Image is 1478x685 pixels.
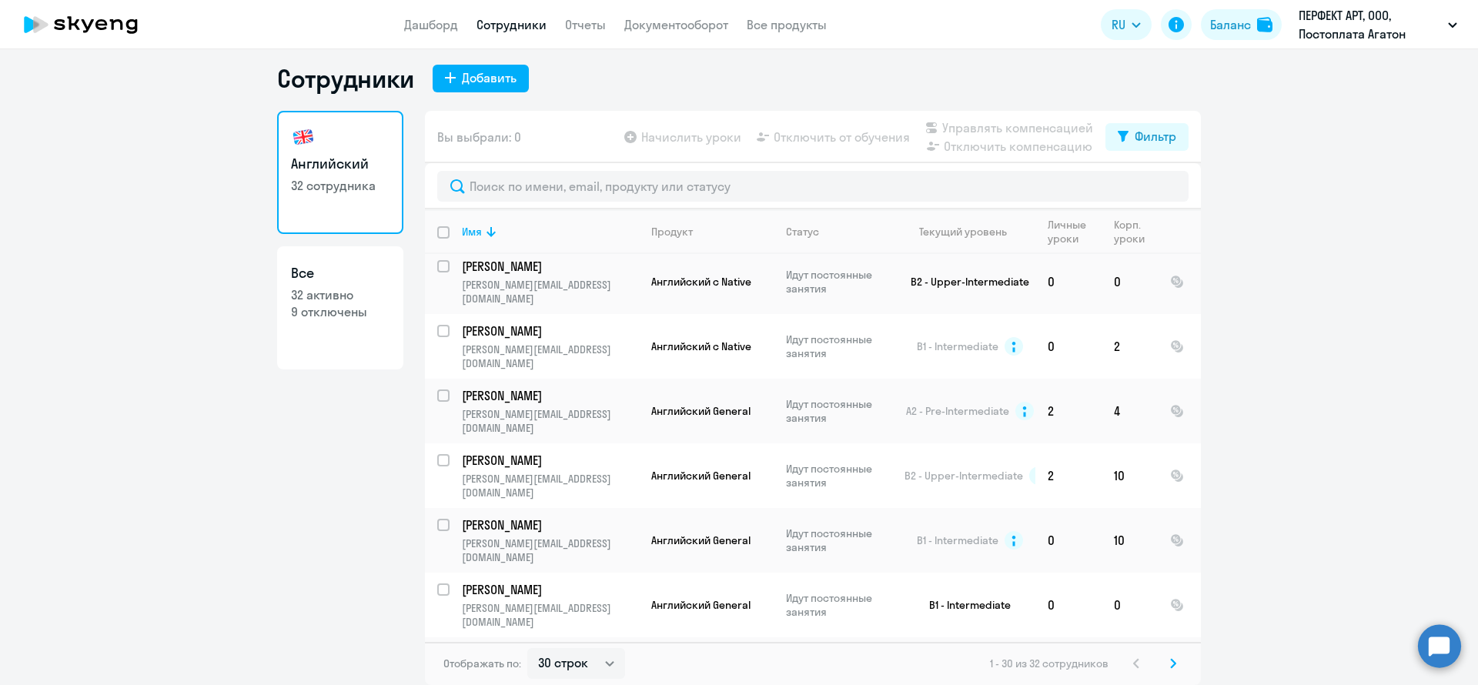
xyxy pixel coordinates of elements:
[651,404,751,418] span: Английский General
[1102,379,1158,443] td: 4
[917,339,998,353] span: B1 - Intermediate
[747,17,827,32] a: Все продукты
[651,225,693,239] div: Продукт
[462,581,636,598] p: [PERSON_NAME]
[291,125,316,149] img: english
[462,516,636,533] p: [PERSON_NAME]
[462,601,638,629] p: [PERSON_NAME][EMAIL_ADDRESS][DOMAIN_NAME]
[786,462,891,490] p: Идут постоянные занятия
[1035,249,1102,314] td: 0
[1102,249,1158,314] td: 0
[1102,314,1158,379] td: 2
[477,17,547,32] a: Сотрудники
[433,65,529,92] button: Добавить
[1102,573,1158,637] td: 0
[786,225,891,239] div: Статус
[651,469,751,483] span: Английский General
[462,387,638,404] a: [PERSON_NAME]
[990,657,1108,670] span: 1 - 30 из 32 сотрудников
[462,581,638,598] a: [PERSON_NAME]
[786,268,891,296] p: Идут постоянные занятия
[462,342,638,370] p: [PERSON_NAME][EMAIL_ADDRESS][DOMAIN_NAME]
[462,278,638,306] p: [PERSON_NAME][EMAIL_ADDRESS][DOMAIN_NAME]
[1102,443,1158,508] td: 10
[404,17,458,32] a: Дашборд
[565,17,606,32] a: Отчеты
[905,225,1035,239] div: Текущий уровень
[1114,218,1157,246] div: Корп. уроки
[1048,218,1091,246] div: Личные уроки
[291,177,390,194] p: 32 сотрудника
[906,404,1009,418] span: A2 - Pre-Intermediate
[1048,218,1101,246] div: Личные уроки
[462,472,638,500] p: [PERSON_NAME][EMAIL_ADDRESS][DOMAIN_NAME]
[786,526,891,554] p: Идут постоянные занятия
[651,598,751,612] span: Английский General
[462,452,638,469] a: [PERSON_NAME]
[1299,6,1442,43] p: ПЕРФЕКТ АРТ, ООО, Постоплата Агатон
[651,533,751,547] span: Английский General
[1035,573,1102,637] td: 0
[291,286,390,303] p: 32 активно
[277,246,403,369] a: Все32 активно9 отключены
[1101,9,1152,40] button: RU
[1035,443,1102,508] td: 2
[291,263,390,283] h3: Все
[651,339,751,353] span: Английский с Native
[462,536,638,564] p: [PERSON_NAME][EMAIL_ADDRESS][DOMAIN_NAME]
[462,322,636,339] p: [PERSON_NAME]
[462,452,636,469] p: [PERSON_NAME]
[919,225,1007,239] div: Текущий уровень
[1105,123,1189,151] button: Фильтр
[462,407,638,435] p: [PERSON_NAME][EMAIL_ADDRESS][DOMAIN_NAME]
[1257,17,1272,32] img: balance
[1035,379,1102,443] td: 2
[462,225,482,239] div: Имя
[1210,15,1251,34] div: Баланс
[462,225,638,239] div: Имя
[786,332,891,360] p: Идут постоянные занятия
[462,516,638,533] a: [PERSON_NAME]
[1291,6,1465,43] button: ПЕРФЕКТ АРТ, ООО, Постоплата Агатон
[1112,15,1125,34] span: RU
[786,225,819,239] div: Статус
[786,591,891,619] p: Идут постоянные занятия
[277,63,414,94] h1: Сотрудники
[624,17,728,32] a: Документооборот
[651,275,751,289] span: Английский с Native
[651,225,773,239] div: Продукт
[905,469,1023,483] span: B2 - Upper-Intermediate
[892,249,1035,314] td: B2 - Upper-Intermediate
[462,258,636,275] p: [PERSON_NAME]
[892,573,1035,637] td: B1 - Intermediate
[917,533,998,547] span: B1 - Intermediate
[462,387,636,404] p: [PERSON_NAME]
[462,68,517,87] div: Добавить
[443,657,521,670] span: Отображать по:
[786,397,891,425] p: Идут постоянные занятия
[437,171,1189,202] input: Поиск по имени, email, продукту или статусу
[462,258,638,275] a: [PERSON_NAME]
[462,322,638,339] a: [PERSON_NAME]
[277,111,403,234] a: Английский32 сотрудника
[1114,218,1147,246] div: Корп. уроки
[1201,9,1282,40] button: Балансbalance
[1135,127,1176,145] div: Фильтр
[1102,508,1158,573] td: 10
[291,303,390,320] p: 9 отключены
[437,128,521,146] span: Вы выбрали: 0
[1035,314,1102,379] td: 0
[1035,508,1102,573] td: 0
[291,154,390,174] h3: Английский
